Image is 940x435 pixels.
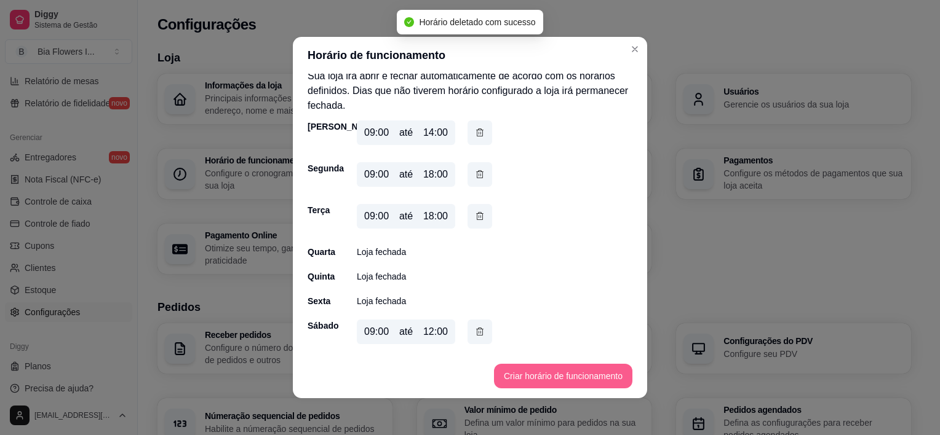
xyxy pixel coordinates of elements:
[308,204,332,216] div: Terça
[357,270,406,283] p: Loja fechada
[364,167,389,182] div: 09:00
[399,167,413,182] div: até
[308,319,332,332] div: Sábado
[419,17,535,27] span: Horário deletado com sucesso
[423,167,448,182] div: 18:00
[308,120,332,133] div: [PERSON_NAME]
[625,39,645,59] button: Close
[364,209,389,224] div: 09:00
[423,209,448,224] div: 18:00
[308,246,332,258] div: Quarta
[399,209,413,224] div: até
[399,125,413,140] div: até
[404,17,414,27] span: check-circle
[423,125,448,140] div: 14:00
[364,125,389,140] div: 09:00
[308,162,332,174] div: Segunda
[364,324,389,339] div: 09:00
[308,295,332,307] div: Sexta
[399,324,413,339] div: até
[308,69,632,113] p: Sua loja irá abrir e fechar automaticamente de acordo com os horários definidos. Dias que não tiv...
[357,295,406,307] p: Loja fechada
[357,246,406,258] p: Loja fechada
[423,324,448,339] div: 12:00
[308,270,332,283] div: Quinta
[494,364,632,388] button: Criar horário de funcionamento
[293,37,647,74] header: Horário de funcionamento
